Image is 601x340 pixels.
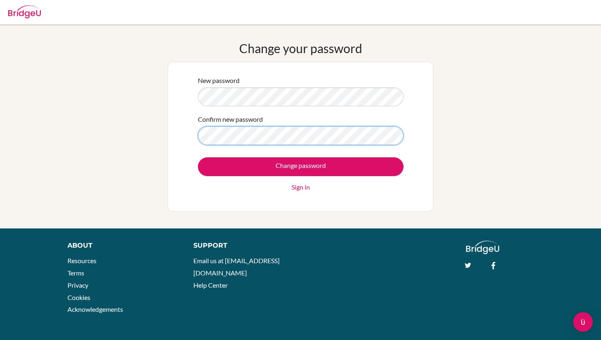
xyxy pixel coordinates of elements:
img: Bridge-U [8,5,41,18]
a: Privacy [67,281,88,289]
label: New password [198,76,240,85]
div: Open Intercom Messenger [573,312,593,332]
a: Email us at [EMAIL_ADDRESS][DOMAIN_NAME] [193,257,280,277]
div: About [67,241,175,251]
h1: Change your password [239,41,362,56]
a: Sign in [292,182,310,192]
a: Terms [67,269,84,277]
a: Cookies [67,293,90,301]
a: Resources [67,257,96,264]
div: Support [193,241,292,251]
a: Acknowledgements [67,305,123,313]
a: Help Center [193,281,228,289]
img: logo_white@2x-f4f0deed5e89b7ecb1c2cc34c3e3d731f90f0f143d5ea2071677605dd97b5244.png [466,241,499,254]
label: Confirm new password [198,114,263,124]
input: Change password [198,157,404,176]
